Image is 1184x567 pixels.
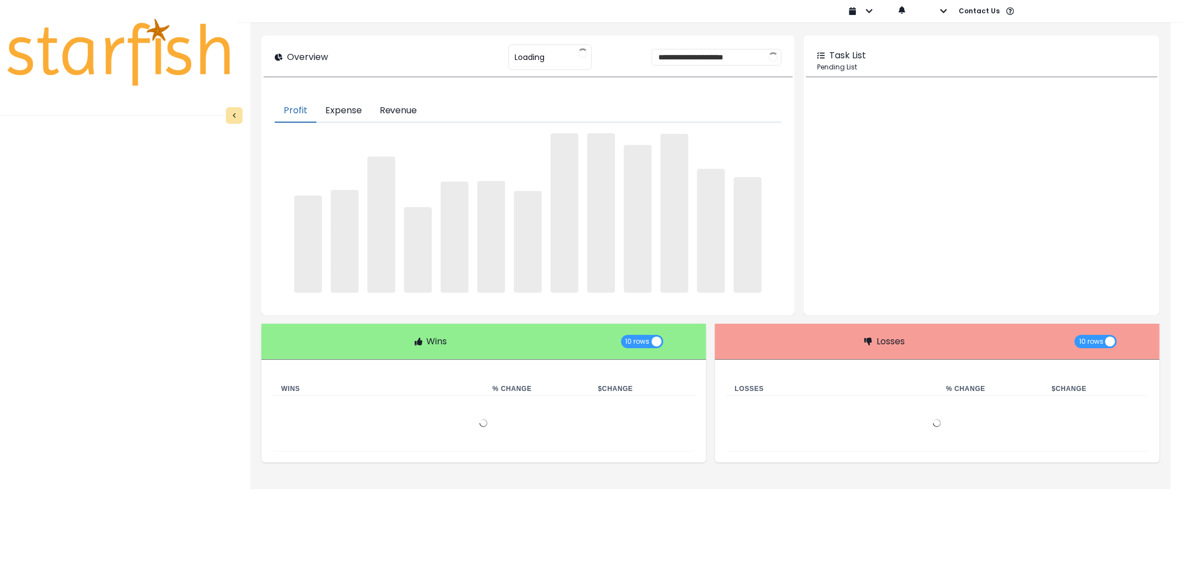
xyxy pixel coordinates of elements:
button: Expense [316,99,371,123]
span: ‌ [441,182,468,292]
th: Losses [726,382,938,396]
span: ‌ [367,157,395,293]
span: ‌ [477,181,505,292]
span: ‌ [624,145,652,293]
th: Wins [273,382,484,396]
p: Overview [287,51,328,64]
span: ‌ [697,169,725,293]
p: Task List [829,49,866,62]
th: $ Change [1043,382,1148,396]
span: ‌ [551,133,578,293]
p: Losses [876,335,905,348]
span: ‌ [661,134,688,293]
span: ‌ [587,133,615,292]
th: $ Change [590,382,695,396]
th: % Change [483,382,589,396]
button: Revenue [371,99,426,123]
p: Pending List [817,62,1146,72]
span: ‌ [331,190,359,293]
th: % Change [937,382,1042,396]
p: Wins [427,335,447,348]
span: Loading [515,46,545,69]
button: Profit [275,99,316,123]
span: ‌ [404,207,432,292]
span: ‌ [514,191,542,292]
span: ‌ [734,177,762,293]
span: 10 rows [626,335,650,348]
span: 10 rows [1079,335,1104,348]
span: ‌ [294,195,322,292]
